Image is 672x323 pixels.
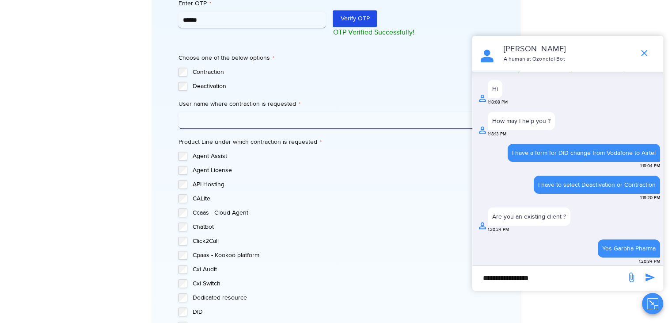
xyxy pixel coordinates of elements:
label: User name where contraction is requested [178,100,480,108]
legend: Choose one of the below options [178,54,274,62]
label: API Hosting [193,180,480,189]
label: Dedicated resource [193,293,480,302]
label: CALite [193,194,480,203]
div: new-msg-input [477,270,622,286]
label: Agent License [193,166,480,175]
span: 1:20:34 PM [639,258,660,265]
div: I have to select Deactivation or Contraction [538,180,656,189]
span: send message [641,269,659,286]
label: Cxi Audit [193,265,480,274]
div: Hi [492,85,498,94]
button: Verify OTP [333,10,377,27]
div: How may I help you ? [492,116,551,126]
p: A human at Ozonetel Bot [504,55,630,63]
label: Cxi Switch [193,279,480,288]
span: send message [623,269,640,286]
label: Chatbot [193,223,480,231]
div: I have a form for DID change from Vodafone to Airtel [512,148,656,158]
p: [PERSON_NAME] [504,43,630,55]
span: 1:20:24 PM [488,227,509,233]
legend: Product Line under which contraction is requested [178,138,322,146]
button: Close chat [642,293,663,314]
label: Agent Assist [193,152,480,161]
span: 1:19:20 PM [640,195,660,201]
label: Click2Call [193,237,480,246]
span: 1:18:08 PM [488,99,508,106]
div: Are you an existing client ? [492,212,566,221]
label: Ccaas - Cloud Agent [193,208,480,217]
label: DID [193,308,480,316]
div: Yes Garbha Pharma [602,244,656,253]
label: Cpaas - Kookoo platform [193,251,480,260]
span: 1:18:13 PM [488,131,506,138]
p: OTP Verified Successfully! [333,27,480,38]
label: Deactivation [193,82,480,91]
span: end chat or minimize [635,44,653,62]
label: Contraction [193,68,480,77]
span: 1:19:04 PM [640,163,660,169]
